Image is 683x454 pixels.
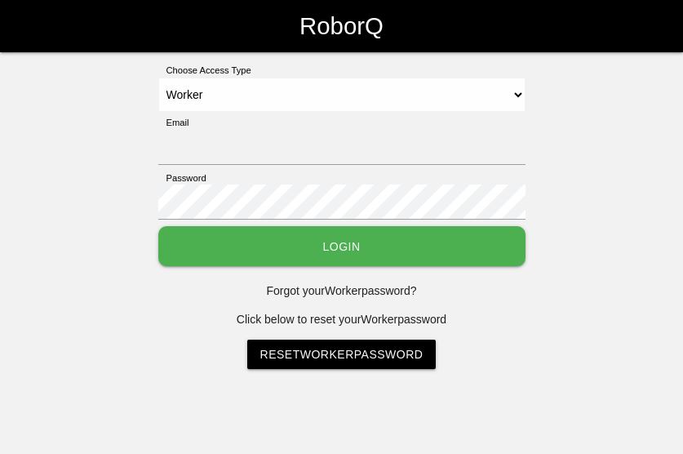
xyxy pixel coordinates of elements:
label: Email [158,116,189,130]
a: ResetWorkerPassword [247,340,437,369]
label: Choose Access Type [158,64,251,78]
p: Forgot your Worker password? [158,283,526,300]
label: Password [158,171,206,185]
p: Click below to reset your Worker password [158,311,526,328]
button: Login [158,226,526,266]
